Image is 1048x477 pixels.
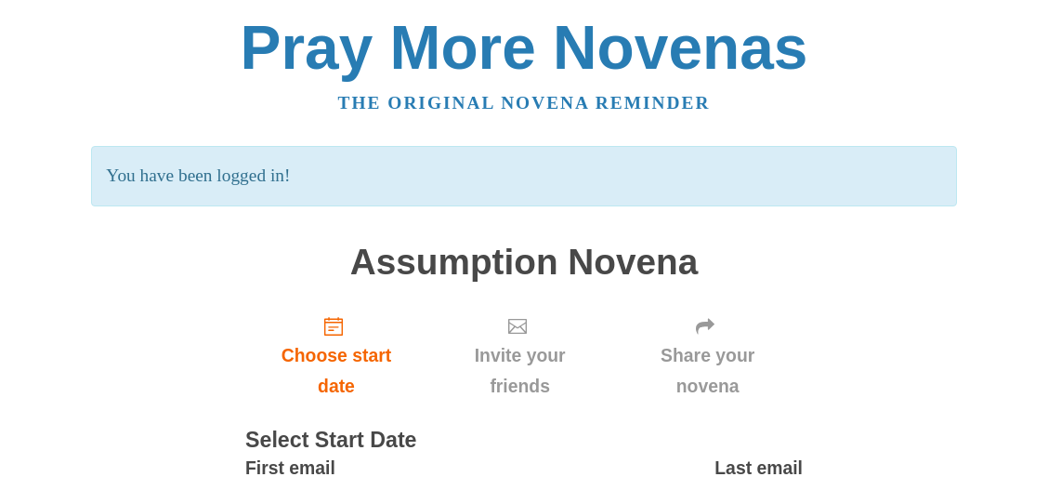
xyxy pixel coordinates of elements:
[245,243,803,283] h1: Assumption Novena
[245,429,803,453] h3: Select Start Date
[264,340,409,402] span: Choose start date
[446,340,594,402] span: Invite your friends
[338,93,711,113] a: The original novena reminder
[427,300,612,411] div: Click "Next" to confirm your start date first.
[245,300,427,411] a: Choose start date
[612,300,803,411] div: Click "Next" to confirm your start date first.
[241,13,808,82] a: Pray More Novenas
[91,146,956,206] p: You have been logged in!
[631,340,784,402] span: Share your novena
